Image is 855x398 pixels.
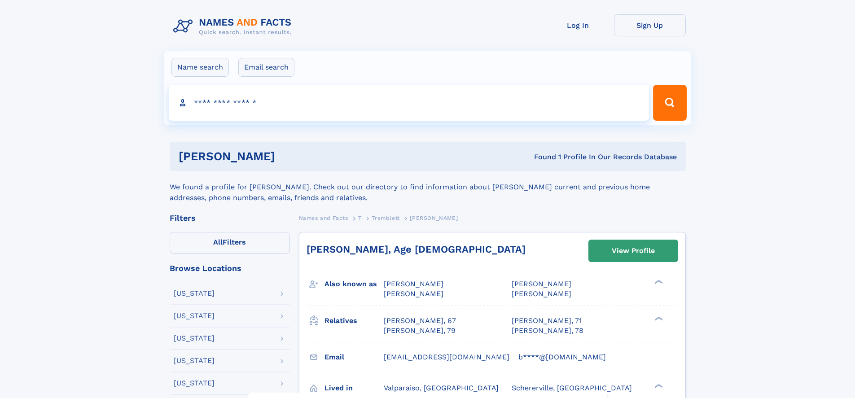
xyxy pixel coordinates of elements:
div: We found a profile for [PERSON_NAME]. Check out our directory to find information about [PERSON_N... [170,171,686,203]
a: [PERSON_NAME], 67 [384,316,456,326]
div: [US_STATE] [174,290,215,297]
img: Logo Names and Facts [170,14,299,39]
h3: Relatives [324,313,384,328]
span: [PERSON_NAME] [384,289,443,298]
span: Valparaiso, [GEOGRAPHIC_DATA] [384,384,499,392]
h1: [PERSON_NAME] [179,151,405,162]
label: Name search [171,58,229,77]
span: [EMAIL_ADDRESS][DOMAIN_NAME] [384,353,509,361]
span: Schererville, [GEOGRAPHIC_DATA] [512,384,632,392]
a: [PERSON_NAME], 79 [384,326,456,336]
button: Search Button [653,85,686,121]
div: Browse Locations [170,264,290,272]
div: ❯ [653,383,663,389]
div: [US_STATE] [174,380,215,387]
div: ❯ [653,315,663,321]
span: [PERSON_NAME] [410,215,458,221]
h3: Also known as [324,276,384,292]
a: Names and Facts [299,212,348,223]
span: [PERSON_NAME] [512,289,571,298]
a: View Profile [589,240,678,262]
a: [PERSON_NAME], 71 [512,316,582,326]
span: [PERSON_NAME] [384,280,443,288]
span: T [358,215,362,221]
div: View Profile [612,241,655,261]
div: [US_STATE] [174,312,215,319]
h3: Lived in [324,381,384,396]
span: Tremblett [372,215,399,221]
a: T [358,212,362,223]
h3: Email [324,350,384,365]
label: Email search [238,58,294,77]
label: Filters [170,232,290,254]
div: [US_STATE] [174,335,215,342]
a: Log In [542,14,614,36]
a: Sign Up [614,14,686,36]
a: Tremblett [372,212,399,223]
span: [PERSON_NAME] [512,280,571,288]
div: Found 1 Profile In Our Records Database [404,152,677,162]
div: ❯ [653,279,663,285]
a: [PERSON_NAME], Age [DEMOGRAPHIC_DATA] [307,244,526,255]
span: All [213,238,223,246]
a: [PERSON_NAME], 78 [512,326,583,336]
input: search input [169,85,649,121]
div: Filters [170,214,290,222]
div: [US_STATE] [174,357,215,364]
